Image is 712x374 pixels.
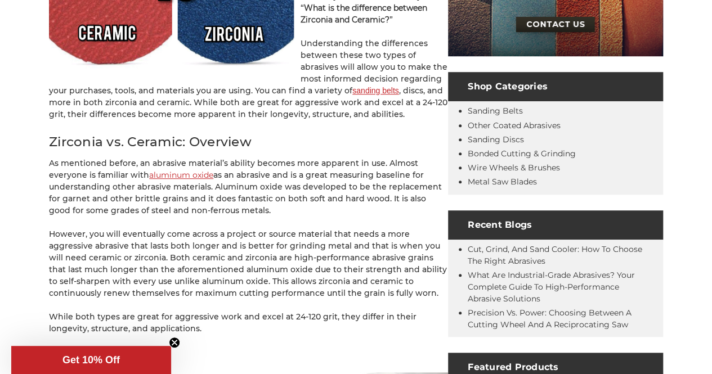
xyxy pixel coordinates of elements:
p: As mentioned before, an abrasive material’s ability becomes more apparent in use. Almost everyone... [49,157,448,217]
h4: Shop Categories [448,72,663,101]
a: Metal Saw Blades [468,177,537,187]
a: What Are Industrial-Grade Abrasives? Your Complete Guide to High-Performance Abrasive Solutions [468,270,635,304]
a: Sanding Discs [468,134,524,145]
a: Sanding Belts [468,106,523,116]
h4: Recent Blogs [448,210,663,240]
a: Bonded Cutting & Grinding [468,148,576,159]
a: Other Coated Abrasives [468,120,561,130]
p: However, you will eventually come across a project or source material that needs a more aggressiv... [49,228,448,299]
a: sanding belts [352,86,399,95]
h2: Zirconia vs. Ceramic: Overview [49,132,448,152]
p: While both types are great for aggressive work and excel at 24-120 grit, they differ in their lon... [49,311,448,335]
div: Get 10% OffClose teaser [11,346,171,374]
a: Precision vs. Power: Choosing Between a Cutting Wheel and a Reciprocating Saw [468,308,632,330]
strong: What is the difference between Zirconia and Ceramic? [301,3,427,25]
a: aluminum oxide [149,170,213,180]
a: Cut, Grind, and Sand Cooler: How to Choose the Right Abrasives [468,244,642,266]
p: Understanding the differences between these two types of abrasives will allow you to make the mos... [49,38,448,120]
a: Wire Wheels & Brushes [468,163,560,173]
span: Get 10% Off [62,354,120,366]
button: Close teaser [169,337,180,348]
